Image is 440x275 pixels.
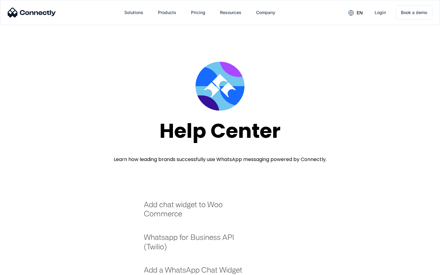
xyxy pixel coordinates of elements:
[144,233,251,257] a: Whatsapp for Business API (Twilio)
[370,5,391,20] a: Login
[8,8,56,17] img: Connectly Logo
[114,156,327,163] div: Learn how leading brands successfully use WhatsApp messaging powered by Connectly.
[12,264,37,273] ul: Language list
[124,8,143,17] div: Solutions
[6,264,37,273] aside: Language selected: English
[220,8,241,17] div: Resources
[158,8,176,17] div: Products
[159,120,280,142] div: Help Center
[256,8,275,17] div: Company
[186,5,210,20] a: Pricing
[191,8,205,17] div: Pricing
[144,200,251,225] a: Add chat widget to Woo Commerce
[396,5,432,20] a: Book a demo
[357,9,363,17] div: en
[375,8,386,17] div: Login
